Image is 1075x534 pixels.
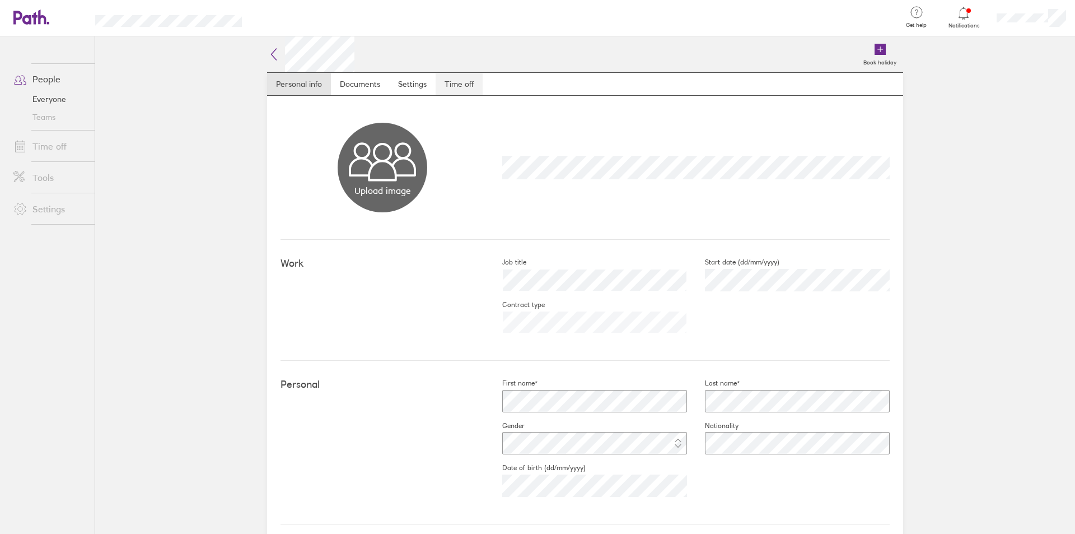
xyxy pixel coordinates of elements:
a: Book holiday [857,36,903,72]
a: Tools [4,166,95,189]
a: Teams [4,108,95,126]
a: Settings [4,198,95,220]
label: First name* [484,379,537,388]
label: Gender [484,421,525,430]
label: Date of birth (dd/mm/yyyy) [484,463,586,472]
a: Notifications [946,6,982,29]
a: Documents [331,73,389,95]
a: Personal info [267,73,331,95]
a: Everyone [4,90,95,108]
a: Time off [4,135,95,157]
h4: Personal [281,379,484,391]
label: Last name* [687,379,740,388]
a: Time off [436,73,483,95]
span: Get help [898,22,934,29]
label: Book holiday [857,56,903,66]
h4: Work [281,258,484,270]
label: Nationality [687,421,739,430]
a: Settings [389,73,436,95]
label: Job title [484,258,526,267]
span: Notifications [946,22,982,29]
label: Start date (dd/mm/yyyy) [687,258,779,267]
label: Contract type [484,300,545,309]
a: People [4,68,95,90]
